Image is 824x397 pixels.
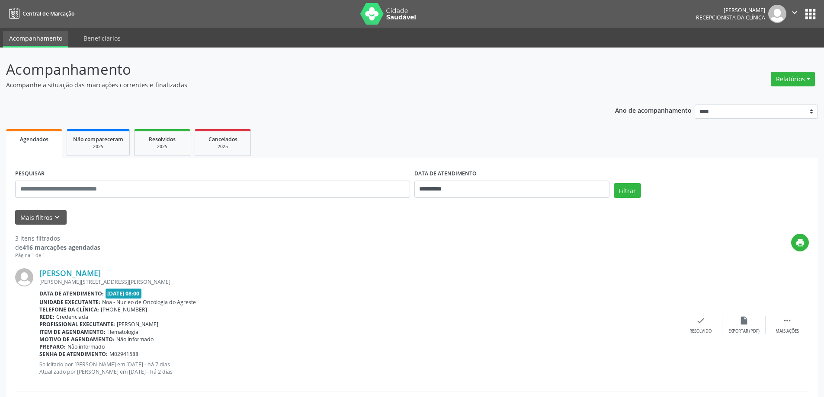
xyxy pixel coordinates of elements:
i: print [795,238,805,248]
p: Acompanhamento [6,59,574,80]
span: [PERSON_NAME] [117,321,158,328]
a: Acompanhamento [3,31,68,48]
span: Credenciada [56,313,88,321]
button: Mais filtroskeyboard_arrow_down [15,210,67,225]
span: Não compareceram [73,136,123,143]
div: [PERSON_NAME][STREET_ADDRESS][PERSON_NAME] [39,278,679,286]
b: Senha de atendimento: [39,350,108,358]
i: insert_drive_file [739,316,749,325]
a: [PERSON_NAME] [39,268,101,278]
b: Preparo: [39,343,66,350]
p: Acompanhe a situação das marcações correntes e finalizadas [6,80,574,89]
a: Central de Marcação [6,6,74,21]
div: 2025 [73,143,123,150]
span: [DATE] 08:00 [106,289,142,299]
label: DATA DE ATENDIMENTO [414,167,477,181]
b: Item de agendamento: [39,328,106,336]
span: Resolvidos [149,136,176,143]
span: Noa - Nucleo de Oncologia do Agreste [102,299,196,306]
span: Central de Marcação [22,10,74,17]
b: Profissional executante: [39,321,115,328]
i: check [696,316,705,325]
p: Ano de acompanhamento [615,105,692,115]
label: PESQUISAR [15,167,45,181]
button: Relatórios [771,72,815,86]
b: Rede: [39,313,55,321]
span: Não informado [67,343,105,350]
button: print [791,234,809,251]
div: 2025 [141,143,184,150]
strong: 416 marcações agendadas [22,243,100,251]
span: Não informado [116,336,154,343]
p: Solicitado por [PERSON_NAME] em [DATE] - há 7 dias Atualizado por [PERSON_NAME] em [DATE] - há 2 ... [39,361,679,375]
button: Filtrar [614,183,641,198]
span: [PHONE_NUMBER] [101,306,147,313]
i:  [782,316,792,325]
i:  [790,8,799,17]
img: img [768,5,786,23]
div: 2025 [201,143,244,150]
b: Unidade executante: [39,299,100,306]
b: Data de atendimento: [39,290,104,297]
i: keyboard_arrow_down [52,213,62,222]
div: Resolvido [689,328,712,334]
div: Página 1 de 1 [15,252,100,259]
div: 3 itens filtrados [15,234,100,243]
span: Agendados [20,136,48,143]
div: Exportar (PDF) [728,328,760,334]
a: Beneficiários [77,31,127,46]
img: img [15,268,33,286]
div: de [15,243,100,252]
span: Hematologia [107,328,138,336]
button: apps [803,6,818,22]
button:  [786,5,803,23]
span: Cancelados [208,136,237,143]
div: Mais ações [776,328,799,334]
div: [PERSON_NAME] [696,6,765,14]
span: M02941588 [109,350,138,358]
span: Recepcionista da clínica [696,14,765,21]
b: Motivo de agendamento: [39,336,115,343]
b: Telefone da clínica: [39,306,99,313]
